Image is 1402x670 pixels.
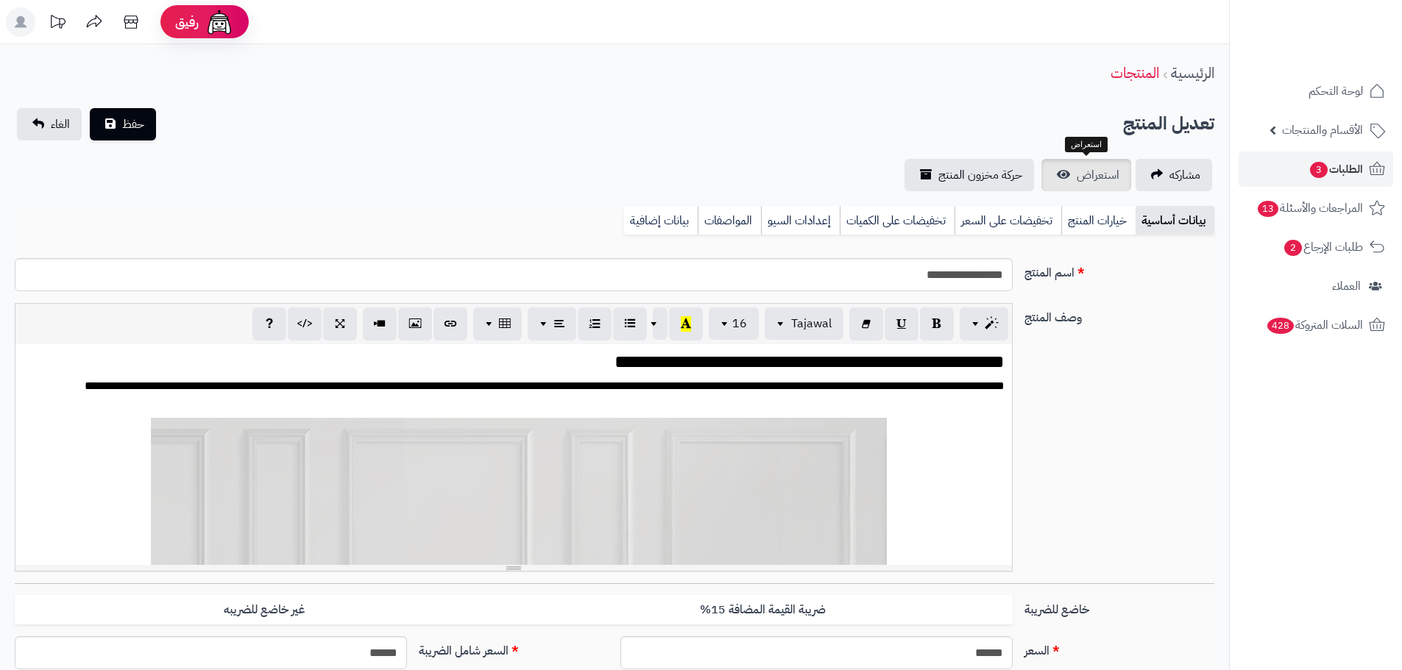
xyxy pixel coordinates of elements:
span: 3 [1310,162,1328,178]
span: 428 [1267,318,1294,334]
span: استعراض [1077,166,1119,184]
span: 13 [1258,201,1278,217]
a: الغاء [17,108,82,140]
a: المنتجات [1111,62,1159,84]
a: الطلبات3 [1239,152,1393,187]
label: غير خاضع للضريبه [15,595,514,625]
span: المراجعات والأسئلة [1256,198,1363,218]
img: logo-2.png [1302,40,1388,71]
a: تحديثات المنصة [39,7,76,40]
a: طلبات الإرجاع2 [1239,229,1393,265]
a: الرئيسية [1171,62,1214,84]
span: Tajawal [791,315,832,332]
div: استعراض [1065,137,1108,153]
label: السعر [1019,636,1220,660]
a: مشاركه [1136,159,1212,191]
label: اسم المنتج [1019,258,1220,282]
a: إعدادات السيو [761,206,840,235]
a: استعراض [1041,159,1131,191]
a: خيارات المنتج [1061,206,1136,235]
label: خاضع للضريبة [1019,595,1220,619]
a: العملاء [1239,268,1393,304]
a: بيانات أساسية [1136,206,1214,235]
a: المراجعات والأسئلة13 [1239,190,1393,226]
button: حفظ [90,108,156,140]
span: الغاء [51,115,70,133]
span: حركة مخزون المنتج [938,166,1022,184]
h2: تعديل المنتج [1123,109,1214,139]
span: لوحة التحكم [1309,81,1363,101]
a: المواصفات [698,206,761,235]
span: الأقسام والمنتجات [1282,120,1363,140]
a: تخفيضات على الكميات [840,206,955,235]
a: السلات المتروكة428 [1239,307,1393,343]
span: 16 [732,315,747,332]
span: الطلبات [1309,159,1363,179]
a: بيانات إضافية [624,206,698,235]
span: حفظ [122,115,144,133]
img: ai-face.png [205,7,234,37]
a: تخفيضات على السعر [955,206,1061,235]
span: 2 [1284,240,1302,256]
a: لوحة التحكم [1239,74,1393,109]
button: 16 [709,307,759,340]
label: السعر شامل الضريبة [413,636,615,660]
a: حركة مخزون المنتج [904,159,1034,191]
label: وصف المنتج [1019,303,1220,327]
label: ضريبة القيمة المضافة 15% [514,595,1013,625]
span: طلبات الإرجاع [1283,237,1363,257]
span: السلات المتروكة [1266,315,1363,335]
button: Tajawal [765,307,843,340]
span: رفيق [175,13,199,31]
span: مشاركه [1169,166,1200,184]
span: العملاء [1332,276,1361,296]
